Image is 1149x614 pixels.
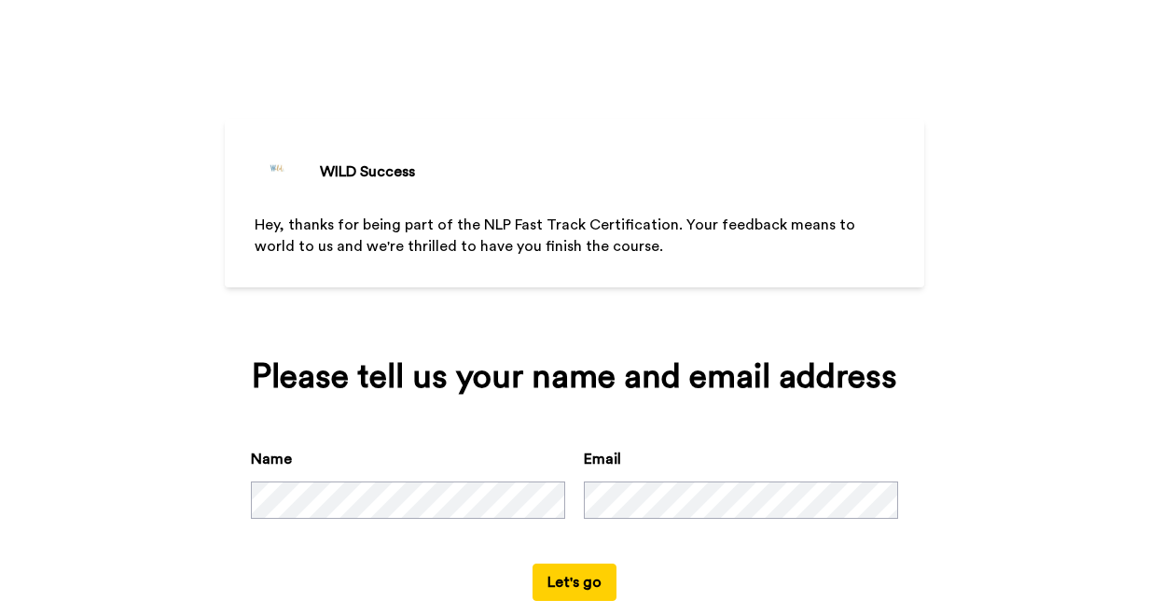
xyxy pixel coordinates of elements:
[533,564,616,601] button: Let's go
[251,358,898,396] div: Please tell us your name and email address
[584,448,621,470] label: Email
[320,160,415,183] div: WILD Success
[251,448,292,470] label: Name
[255,217,859,254] span: Hey, thanks for being part of the NLP Fast Track Certification. Your feedback means to world to u...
